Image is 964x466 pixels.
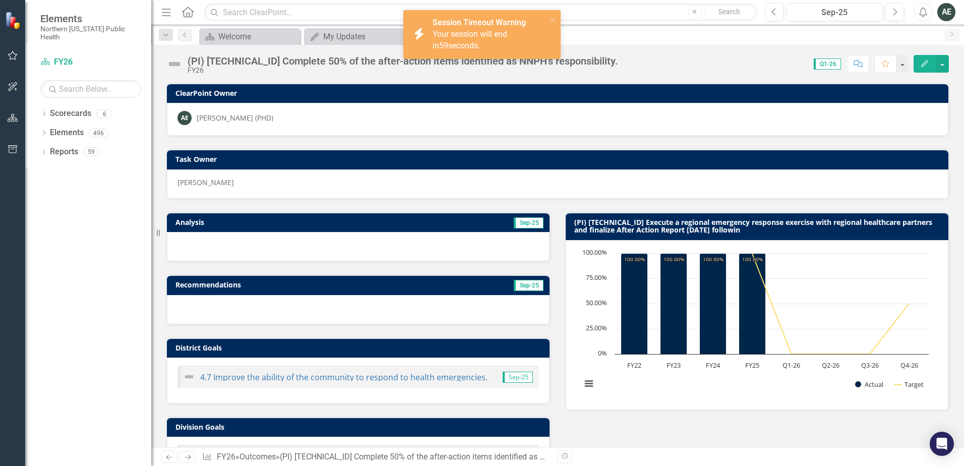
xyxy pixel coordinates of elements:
[627,361,641,370] text: FY22
[621,253,910,355] g: Actual, series 1 of 2. Bar series with 8 bars.
[660,253,687,354] path: FY23, 100. Actual.
[177,178,938,188] div: [PERSON_NAME]
[667,361,681,370] text: FY23
[50,127,84,139] a: Elements
[200,372,488,383] a: 4.7 Improve the ability of the community to respond to health emergencies.
[177,111,192,125] div: AE
[188,67,618,74] div: FY26
[183,371,195,383] img: Not Defined
[586,323,607,332] text: 25.00%
[582,248,607,257] text: 100.00%
[166,56,183,72] img: Not Defined
[586,273,607,282] text: 75.00%
[323,30,402,43] div: My Updates
[598,348,607,358] text: 0%
[514,217,544,228] span: Sep-25
[855,380,883,389] button: Show Actual
[188,55,618,67] div: (PI) [TECHNICAL_ID] Complete 50% of the after-action items identified as NNPH's responsibility.
[175,281,427,288] h3: Recommendations
[703,256,724,263] text: 100.00%
[621,253,648,354] path: FY22, 100. Actual.
[582,377,596,391] button: View chart menu, Chart
[439,41,448,50] span: 59
[634,251,912,356] g: Target, series 2 of 2. Line with 8 data points.
[175,423,545,431] h3: Division Goals
[89,129,108,137] div: 496
[550,14,557,26] button: close
[745,361,759,370] text: FY25
[861,361,879,370] text: Q3-26
[50,108,91,120] a: Scorecards
[96,109,112,118] div: 6
[50,146,78,158] a: Reports
[197,113,273,123] div: [PERSON_NAME] (PHD)
[202,451,550,463] div: » »
[937,3,955,21] button: AE
[782,361,800,370] text: Q1-26
[787,3,883,21] button: Sep-25
[433,18,526,27] strong: Session Timeout Warning
[433,29,507,50] span: Your session will end in seconds.
[930,432,954,456] div: Open Intercom Messenger
[217,452,235,461] a: FY26
[280,452,617,461] div: (PI) [TECHNICAL_ID] Complete 50% of the after-action items identified as NNPH's responsibility.
[624,256,645,263] text: 100.00%
[814,59,841,70] span: Q1-26
[706,361,720,370] text: FY24
[718,8,740,16] span: Search
[586,298,607,307] text: 50.00%
[175,218,354,226] h3: Analysis
[40,80,141,98] input: Search Below...
[739,253,766,354] path: FY25, 100. Actual.
[664,256,684,263] text: 100.00%
[307,30,402,43] a: My Updates
[83,148,99,156] div: 59
[218,30,297,43] div: Welcome
[204,4,757,21] input: Search ClearPoint...
[574,218,943,234] h3: (PI) [TECHNICAL_ID] Execute a regional emergency response exercise with regional healthcare partn...
[900,361,918,370] text: Q4-26
[175,155,943,163] h3: Task Owner
[576,248,934,399] svg: Interactive chart
[576,248,938,399] div: Chart. Highcharts interactive chart.
[700,253,727,354] path: FY24, 100. Actual.
[822,361,839,370] text: Q2-26
[40,13,141,25] span: Elements
[40,25,141,41] small: Northern [US_STATE] Public Health
[790,7,879,19] div: Sep-25
[742,256,763,263] text: 100.00%
[514,280,544,291] span: Sep-25
[239,452,276,461] a: Outcomes
[175,344,545,352] h3: District Goals
[704,5,755,19] button: Search
[503,372,533,383] span: Sep-25
[40,56,141,68] a: FY26
[175,89,943,97] h3: ClearPoint Owner
[202,30,297,43] a: Welcome
[894,380,924,389] button: Show Target
[5,12,23,29] img: ClearPoint Strategy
